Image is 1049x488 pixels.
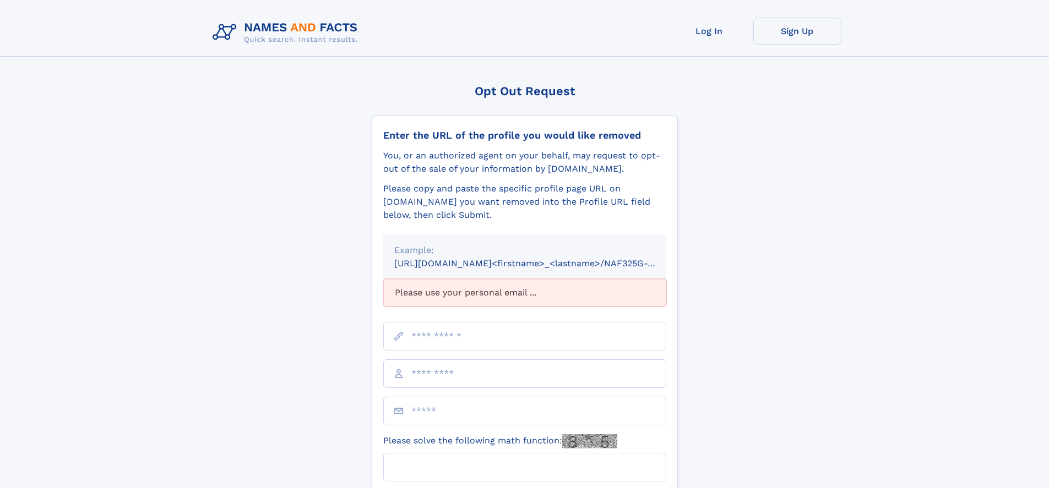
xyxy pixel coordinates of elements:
small: [URL][DOMAIN_NAME]<firstname>_<lastname>/NAF325G-xxxxxxxx [394,258,687,268]
label: Please solve the following math function: [383,434,617,448]
div: Enter the URL of the profile you would like removed [383,129,666,141]
div: Please copy and paste the specific profile page URL on [DOMAIN_NAME] you want removed into the Pr... [383,182,666,222]
a: Sign Up [753,18,841,45]
div: Please use your personal email ... [383,279,666,306]
a: Log In [665,18,753,45]
div: You, or an authorized agent on your behalf, may request to opt-out of the sale of your informatio... [383,149,666,176]
div: Opt Out Request [372,84,678,98]
img: Logo Names and Facts [208,18,367,47]
div: Example: [394,244,655,257]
